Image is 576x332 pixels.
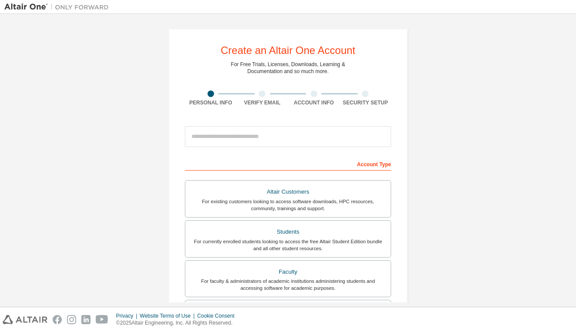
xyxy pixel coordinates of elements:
[140,312,197,319] div: Website Terms of Use
[4,3,113,11] img: Altair One
[3,315,47,324] img: altair_logo.svg
[185,157,391,171] div: Account Type
[191,266,385,278] div: Faculty
[53,315,62,324] img: facebook.svg
[67,315,76,324] img: instagram.svg
[221,45,355,56] div: Create an Altair One Account
[237,99,288,106] div: Verify Email
[340,99,392,106] div: Security Setup
[191,198,385,212] div: For existing customers looking to access software downloads, HPC resources, community, trainings ...
[191,278,385,292] div: For faculty & administrators of academic institutions administering students and accessing softwa...
[96,315,108,324] img: youtube.svg
[191,226,385,238] div: Students
[197,312,239,319] div: Cookie Consent
[185,99,237,106] div: Personal Info
[231,61,345,75] div: For Free Trials, Licenses, Downloads, Learning & Documentation and so much more.
[116,319,240,327] p: © 2025 Altair Engineering, Inc. All Rights Reserved.
[116,312,140,319] div: Privacy
[191,238,385,252] div: For currently enrolled students looking to access the free Altair Student Edition bundle and all ...
[191,186,385,198] div: Altair Customers
[81,315,90,324] img: linkedin.svg
[288,99,340,106] div: Account Info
